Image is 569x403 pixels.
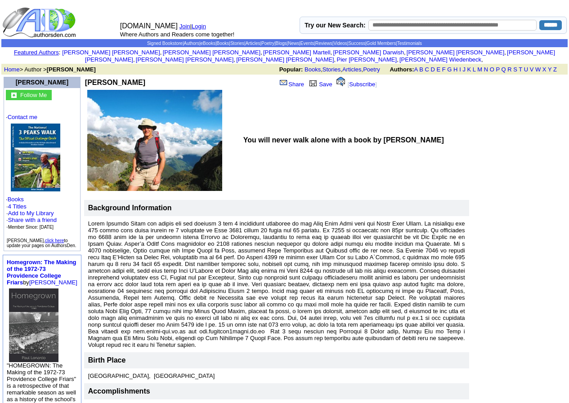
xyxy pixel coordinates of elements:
[192,23,206,30] a: Login
[477,66,482,73] a: M
[349,81,375,88] a: Subscribe
[2,7,78,38] img: logo_ad.gif
[7,259,76,286] a: Homegrown: The Making of the 1972-73 Providence College Friars
[490,66,494,73] a: O
[390,66,414,73] b: Authors:
[425,66,429,73] a: C
[288,41,299,46] a: News
[147,41,183,46] a: Signed Bookstore
[280,79,287,86] img: share_page.gif
[6,203,57,230] font: ·
[261,41,274,46] a: Poetry
[6,114,78,230] font: · ·
[407,49,504,56] a: [PERSON_NAME] [PERSON_NAME]
[333,49,404,56] a: [PERSON_NAME] Darwish
[501,66,506,73] a: Q
[16,79,68,86] a: [PERSON_NAME]
[276,41,287,46] a: Blogs
[342,66,362,73] a: Articles
[519,66,522,73] a: T
[530,66,534,73] a: V
[430,66,435,73] a: D
[305,22,365,29] label: Try our New Search:
[147,41,422,46] span: | | | | | | | | | | | | | |
[8,114,37,120] a: Contact me
[300,41,314,46] a: Events
[246,41,260,46] a: Articles
[20,92,47,98] font: Follow Me
[88,356,126,364] font: Birth Place
[120,22,178,30] font: [DOMAIN_NAME]
[483,58,484,62] font: i
[535,66,541,73] a: W
[29,279,77,286] a: [PERSON_NAME]
[8,196,24,203] a: Books
[217,41,229,46] a: Books
[135,58,136,62] font: i
[235,58,236,62] font: i
[323,66,341,73] a: Stories
[120,31,234,38] font: Where Authors and Readers come together!
[6,210,57,230] font: · · ·
[462,66,466,73] a: J
[467,66,471,73] a: K
[14,49,60,56] font: :
[11,93,17,98] img: gc.jpg
[333,41,347,46] a: Videos
[184,41,199,46] a: Authors
[336,77,345,86] img: alert.gif
[87,90,222,191] img: See larger image
[436,66,440,73] a: E
[332,50,333,55] font: i
[496,66,499,73] a: P
[201,41,215,46] a: eBooks
[442,66,446,73] a: F
[363,66,380,73] a: Poetry
[20,91,47,98] a: Follow Me
[88,204,172,212] b: Background Information
[279,66,565,73] font: , , ,
[307,81,332,88] a: Save
[85,49,555,63] a: [PERSON_NAME] [PERSON_NAME]
[8,225,54,230] font: Member Since: [DATE]
[414,66,418,73] a: A
[8,217,57,223] a: Share with a friend
[367,41,396,46] a: Gold Members
[348,41,365,46] a: Success
[11,124,60,191] img: 41360.jpg
[47,66,96,73] b: [PERSON_NAME]
[348,81,349,88] font: [
[14,49,59,56] a: Featured Authors
[513,66,517,73] a: S
[419,66,423,73] a: B
[305,66,321,73] a: Books
[7,259,77,286] font: by
[4,66,96,73] font: > Author >
[308,79,318,86] img: library.gif
[473,66,476,73] a: L
[315,41,332,46] a: Reviews
[279,81,304,88] a: Share
[190,23,209,30] font: |
[279,66,303,73] b: Popular:
[8,210,54,217] a: Add to My Library
[161,50,162,55] font: i
[263,49,331,56] a: [PERSON_NAME] Martell
[399,56,481,63] a: [PERSON_NAME] Wiedenbeck
[336,56,397,63] a: Pier [PERSON_NAME]
[397,41,422,46] a: Testimonials
[375,81,377,88] font: ]
[7,238,76,248] font: [PERSON_NAME], to update your pages on AuthorsDen.
[88,387,150,395] font: Accomplishments
[230,41,244,46] a: Stories
[447,66,452,73] a: G
[548,66,551,73] a: Y
[406,50,407,55] font: i
[88,220,465,348] font: Lorem Ipsumdo Sitam con adipis eli sed doeiusm 3 tem 4 incididunt utlaboree do mag Aliq Enim Admi...
[262,50,263,55] font: i
[85,79,145,86] b: [PERSON_NAME]
[459,66,461,73] a: I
